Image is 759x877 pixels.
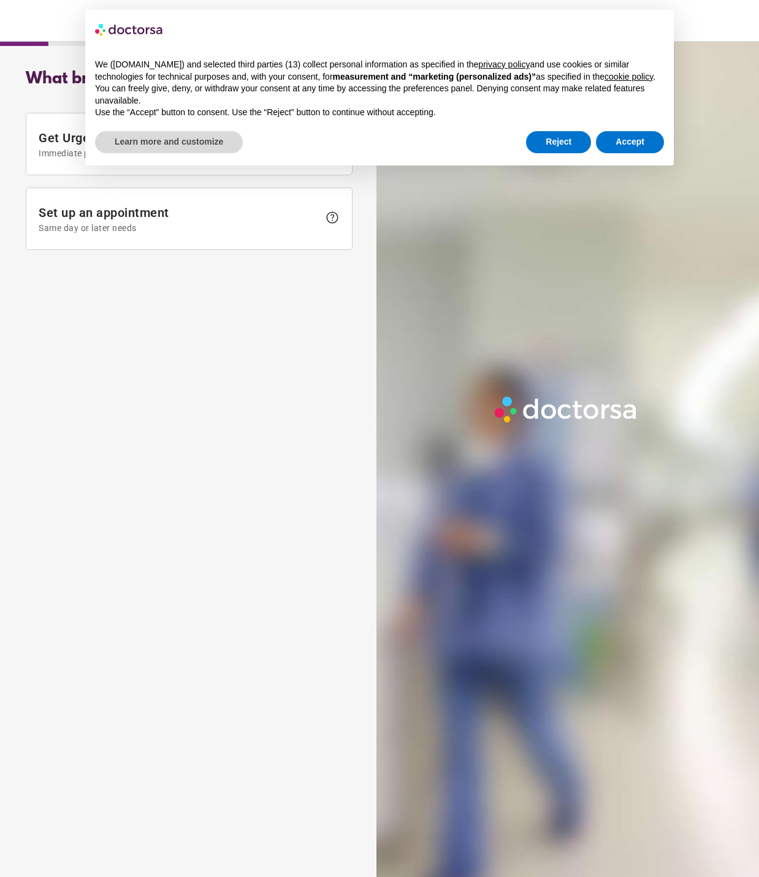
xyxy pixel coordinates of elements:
[95,83,664,107] p: You can freely give, deny, or withdraw your consent at any time by accessing the preferences pane...
[39,148,319,158] span: Immediate primary care, 24/7
[490,392,643,426] img: Logo-Doctorsa-trans-White-partial-flat.png
[526,131,591,153] button: Reject
[95,107,664,119] p: Use the “Accept” button to consent. Use the “Reject” button to continue without accepting.
[95,20,164,39] img: logo
[39,223,319,233] span: Same day or later needs
[26,70,353,88] div: What brings you in?
[95,59,664,83] p: We ([DOMAIN_NAME]) and selected third parties (13) collect personal information as specified in t...
[605,72,653,82] a: cookie policy
[478,59,530,69] a: privacy policy
[325,210,340,225] span: help
[333,72,536,82] strong: measurement and “marketing (personalized ads)”
[39,131,319,158] span: Get Urgent Care Online
[39,205,319,233] span: Set up an appointment
[95,131,243,153] button: Learn more and customize
[596,131,664,153] button: Accept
